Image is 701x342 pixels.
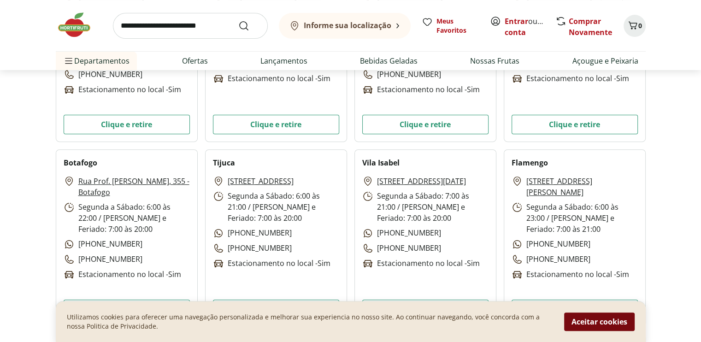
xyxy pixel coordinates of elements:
input: search [113,13,268,39]
a: Entrar [505,16,528,26]
span: ou [505,16,546,38]
p: [PHONE_NUMBER] [213,242,292,254]
button: Menu [63,50,74,72]
h2: Tijuca [213,157,235,168]
button: Submit Search [238,20,260,31]
p: Estacionamento no local - Sim [213,73,330,84]
a: Açougue e Peixaria [572,55,638,66]
a: Bebidas Geladas [360,55,418,66]
a: [STREET_ADDRESS] [228,176,294,187]
p: Segunda a Sábado: 6:00 às 22:00 / [PERSON_NAME] e Feriado: 7:00 às 20:00 [64,201,190,235]
img: Hortifruti [56,11,102,39]
button: Clique e retire [64,115,190,134]
button: Clique e retire [512,300,638,319]
a: Criar conta [505,16,555,37]
p: [PHONE_NUMBER] [213,227,292,239]
p: Segunda a Sábado: 7:00 às 21:00 / [PERSON_NAME] e Feriado: 7:00 às 20:00 [362,190,489,224]
a: Lançamentos [260,55,307,66]
b: Informe sua localização [304,20,391,30]
p: [PHONE_NUMBER] [512,254,590,265]
a: Ofertas [182,55,208,66]
p: Estacionamento no local - Sim [64,269,181,280]
a: Comprar Novamente [569,16,612,37]
p: [PHONE_NUMBER] [64,238,142,250]
p: [PHONE_NUMBER] [362,227,441,239]
p: Estacionamento no local - Sim [512,269,629,280]
a: Meus Favoritos [422,17,479,35]
p: [PHONE_NUMBER] [64,69,142,80]
p: Utilizamos cookies para oferecer uma navegação personalizada e melhorar sua experiencia no nosso ... [67,313,553,331]
p: Estacionamento no local - Sim [213,258,330,269]
p: Estacionamento no local - Sim [362,258,480,269]
span: Departamentos [63,50,130,72]
button: Clique e retire [64,300,190,319]
button: Clique e retire [362,115,489,134]
button: Clique e retire [512,115,638,134]
p: [PHONE_NUMBER] [64,254,142,265]
p: Estacionamento no local - Sim [64,84,181,95]
a: Nossas Frutas [470,55,519,66]
button: Clique e retire [213,115,339,134]
p: Estacionamento no local - Sim [362,84,480,95]
h2: Botafogo [64,157,97,168]
a: [STREET_ADDRESS][PERSON_NAME] [526,176,638,198]
button: Carrinho [624,15,646,37]
span: Meus Favoritos [436,17,479,35]
p: Segunda a Sábado: 6:00 às 23:00 / [PERSON_NAME] e Feriado: 7:00 às 21:00 [512,201,638,235]
button: Clique e retire [213,300,339,319]
p: Segunda a Sábado: 6:00 às 21:00 / [PERSON_NAME] e Feriado: 7:00 às 20:00 [213,190,339,224]
p: Estacionamento no local - Sim [512,73,629,84]
p: [PHONE_NUMBER] [362,69,441,80]
button: Aceitar cookies [564,313,635,331]
p: [PHONE_NUMBER] [362,242,441,254]
button: Informe sua localização [279,13,411,39]
a: [STREET_ADDRESS][DATE] [377,176,466,187]
a: Rua Prof. [PERSON_NAME], 355 - Botafogo [78,176,190,198]
h2: Flamengo [512,157,548,168]
p: [PHONE_NUMBER] [512,238,590,250]
button: Clique e retire [362,300,489,319]
h2: Vila Isabel [362,157,400,168]
span: 0 [638,21,642,30]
